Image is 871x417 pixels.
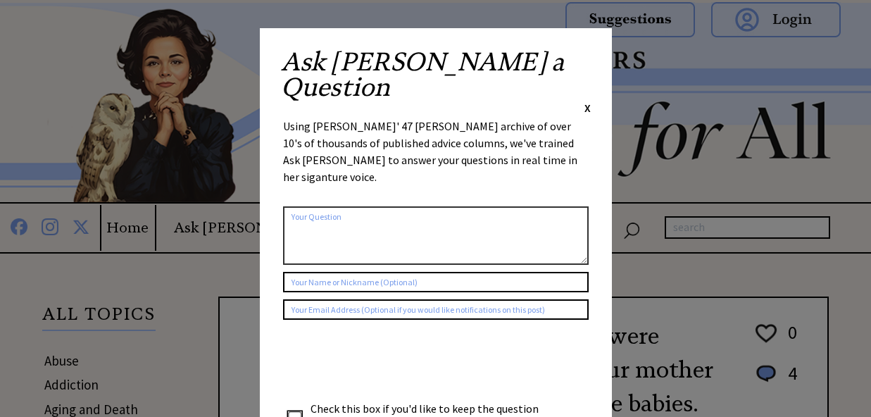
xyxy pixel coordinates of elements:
iframe: reCAPTCHA [283,334,497,389]
h2: Ask [PERSON_NAME] a Question [281,49,591,100]
span: X [584,101,591,115]
div: Using [PERSON_NAME]' 47 [PERSON_NAME] archive of over 10's of thousands of published advice colum... [283,118,589,199]
input: Your Name or Nickname (Optional) [283,272,589,292]
input: Your Email Address (Optional if you would like notifications on this post) [283,299,589,320]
